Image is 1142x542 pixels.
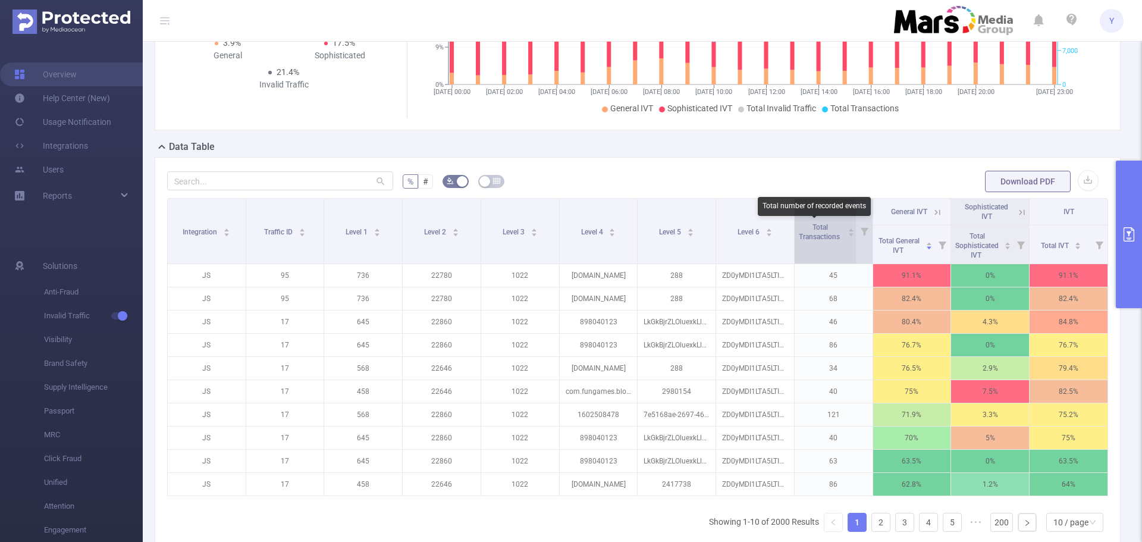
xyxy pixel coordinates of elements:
p: 0% [951,450,1029,472]
p: 22780 [403,287,481,310]
tspan: [DATE] 02:00 [487,88,523,96]
i: Filter menu [1091,225,1108,264]
a: Reports [43,184,72,208]
i: icon: caret-up [531,227,537,230]
p: 898040123 [560,450,638,472]
p: 1022 [481,403,559,426]
tspan: [DATE] 23:00 [1036,88,1073,96]
span: Anti-Fraud [44,280,143,304]
span: Sophisticated IVT [667,104,732,113]
li: Showing 1-10 of 2000 Results [709,513,819,532]
div: Sophisticated [284,49,396,62]
p: JS [168,334,246,356]
p: ZD0yMDI1LTA5LTI0Iy0jaD03Iy0jcj0yMjg2MCMtI2M9VVMjLSN2PUFwcCMtI3M9NCMtI2RtdT1XaGVlbCtvZitGb3J0dW5lJ... [716,311,794,333]
i: icon: caret-up [452,227,459,230]
p: 22646 [403,357,481,380]
li: Previous Page [824,513,843,532]
p: 7.5% [951,380,1029,403]
p: 80.4% [873,311,951,333]
p: [DOMAIN_NAME] [560,264,638,287]
span: MRC [44,423,143,447]
i: icon: caret-down [452,231,459,235]
span: Level 6 [738,228,761,236]
span: Solutions [43,254,77,278]
a: Usage Notification [14,110,111,134]
p: 75% [873,380,951,403]
i: icon: caret-down [299,231,306,235]
p: 46 [795,311,873,333]
li: 200 [990,513,1013,532]
i: icon: caret-down [765,231,772,235]
p: 22860 [403,334,481,356]
tspan: [DATE] 20:00 [958,88,994,96]
p: 91.1% [873,264,951,287]
span: Total General IVT [879,237,920,255]
i: icon: caret-up [1075,240,1081,244]
p: 1022 [481,473,559,496]
p: [DOMAIN_NAME] [560,357,638,380]
span: 17.5% [332,38,355,48]
p: 0% [951,264,1029,287]
p: 3.3% [951,403,1029,426]
p: 898040123 [560,334,638,356]
p: 1602508478 [560,403,638,426]
span: General IVT [610,104,653,113]
span: # [423,177,428,186]
i: icon: caret-up [609,227,616,230]
tspan: [DATE] 18:00 [905,88,942,96]
p: 95 [246,264,324,287]
i: Filter menu [934,225,950,264]
p: 70% [873,427,951,449]
p: 736 [324,287,402,310]
p: 22860 [403,427,481,449]
p: 64% [1030,473,1108,496]
i: icon: caret-down [224,231,230,235]
p: 645 [324,334,402,356]
p: 84.8% [1030,311,1108,333]
i: icon: down [1089,519,1096,527]
i: icon: caret-down [374,231,381,235]
i: icon: caret-down [609,231,616,235]
p: 76.5% [873,357,951,380]
p: 17 [246,427,324,449]
p: 22646 [403,380,481,403]
span: Click Fraud [44,447,143,471]
p: ZD0yMDI1LTA5LTI0Iy0jaD05Iy0jcj0yMjc4MCMtI2M9VVMjLSN2PUFwcCMtI3M9MjYjLSNkbXU9TXkrVW5pdmVyc2U= [716,287,794,310]
i: icon: caret-up [224,227,230,230]
p: JS [168,450,246,472]
p: 645 [324,427,402,449]
i: icon: caret-down [1005,245,1011,248]
p: JS [168,427,246,449]
span: General IVT [891,208,927,216]
tspan: [DATE] 06:00 [591,88,628,96]
a: Overview [14,62,77,86]
span: 21.4% [277,67,299,77]
h2: Data Table [169,140,215,154]
a: Help Center (New) [14,86,110,110]
p: 45 [795,264,873,287]
p: 79.4% [1030,357,1108,380]
li: 5 [943,513,962,532]
i: icon: table [493,177,500,184]
div: Sort [687,227,694,234]
li: 1 [848,513,867,532]
span: Total IVT [1041,242,1071,250]
p: 17 [246,380,324,403]
p: 898040123 [560,311,638,333]
p: 0% [951,287,1029,310]
span: % [407,177,413,186]
p: 40 [795,427,873,449]
i: icon: bg-colors [447,177,454,184]
p: 2417738 [638,473,716,496]
p: 22860 [403,311,481,333]
span: IVT [1063,208,1074,216]
i: icon: right [1024,519,1031,527]
p: 2.9% [951,357,1029,380]
p: 63.5% [1030,450,1108,472]
p: 17 [246,450,324,472]
p: 91.1% [1030,264,1108,287]
p: JS [168,264,246,287]
p: 4.3% [951,311,1029,333]
i: icon: caret-up [374,227,381,230]
p: LkGkBjrZLOluexkLlXAPkscf5iMa [638,427,716,449]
